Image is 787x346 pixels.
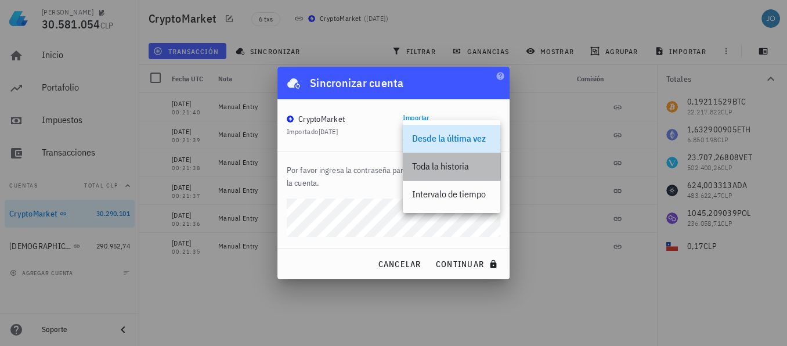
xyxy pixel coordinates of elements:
div: Desde la última vez [412,133,491,144]
div: ImportarDesde la última vez [403,120,500,140]
div: CryptoMarket [298,113,345,125]
span: continuar [435,259,500,269]
p: Por favor ingresa la contraseña para desbloquear y sincronizar la cuenta. [287,164,500,189]
span: [DATE] [319,127,338,136]
span: Importado [287,127,338,136]
img: CryptoMKT [287,116,294,122]
div: Intervalo de tiempo [412,189,491,200]
span: cancelar [377,259,421,269]
label: Importar [403,113,429,122]
div: Toda la historia [412,161,491,172]
button: continuar [431,254,505,275]
div: Sincronizar cuenta [310,74,404,92]
button: cancelar [373,254,425,275]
